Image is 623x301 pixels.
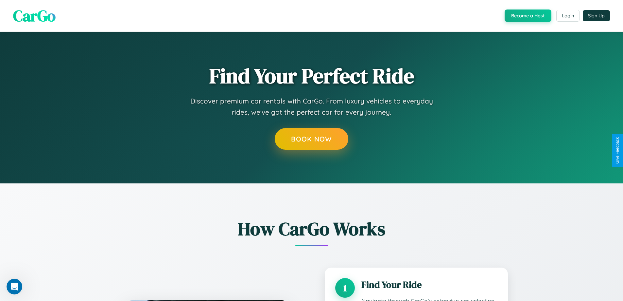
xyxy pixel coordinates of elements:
[275,128,348,150] button: Book Now
[583,10,610,21] button: Sign Up
[335,278,355,298] div: 1
[556,10,580,22] button: Login
[115,216,508,241] h2: How CarGo Works
[13,5,56,27] span: CarGo
[7,279,22,294] iframe: Intercom live chat
[615,137,620,164] div: Give Feedback
[505,9,551,22] button: Become a Host
[361,278,497,291] h3: Find Your Ride
[209,65,414,87] h1: Find Your Perfect Ride
[181,96,442,118] p: Discover premium car rentals with CarGo. From luxury vehicles to everyday rides, we've got the pe...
